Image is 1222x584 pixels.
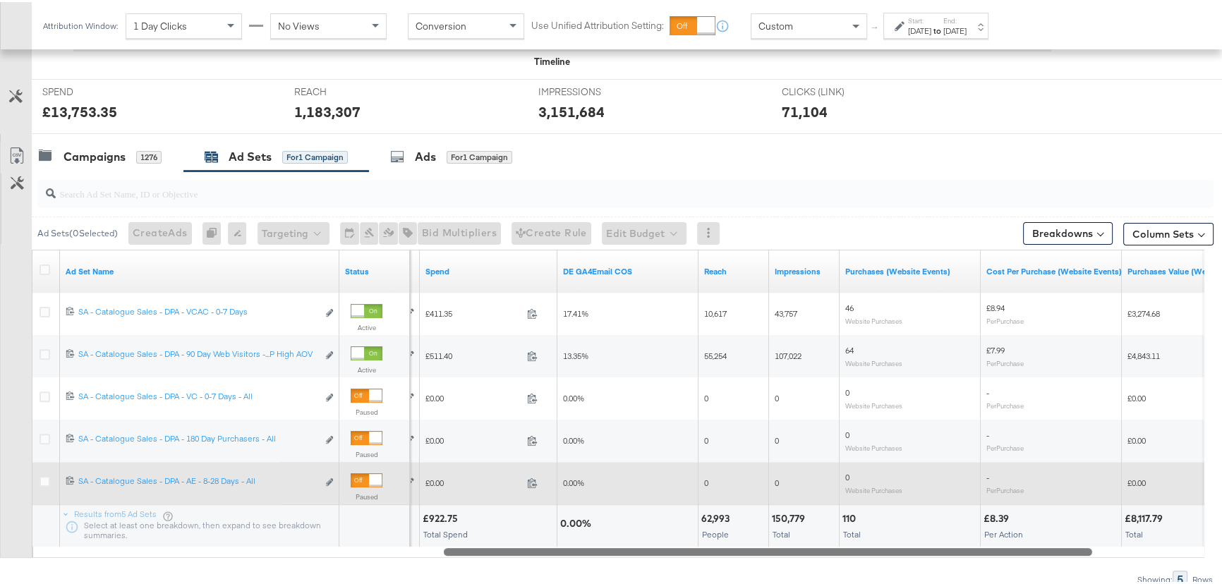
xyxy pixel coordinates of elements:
span: Custom [758,18,793,30]
span: 0 [704,391,708,401]
div: Attribution Window: [42,19,119,29]
span: - [986,385,989,396]
span: 17.41% [563,306,588,317]
span: 55,254 [704,348,727,359]
span: REACH [294,83,400,97]
div: 3,151,684 [538,99,605,120]
div: £922.75 [423,510,462,523]
span: 0 [775,391,779,401]
sub: Per Purchase [986,399,1024,408]
span: Total [773,527,790,537]
span: 0 [845,385,849,396]
span: 46 [845,300,854,311]
a: Your Ad Set name. [66,264,334,275]
sub: Website Purchases [845,399,902,408]
a: The number of people your ad was served to. [704,264,763,275]
sub: Website Purchases [845,484,902,492]
label: Paused [351,406,382,415]
div: £8,117.79 [1125,510,1167,523]
span: £0.00 [425,391,521,401]
span: 107,022 [775,348,801,359]
div: 0.00% [560,515,595,528]
label: Paused [351,448,382,457]
div: £8.39 [984,510,1013,523]
div: for 1 Campaign [447,149,512,162]
span: - [986,427,989,438]
a: SA - Catalogue Sales - DPA - AE - 8-28 Days - All [78,473,317,488]
span: £0.00 [1127,475,1146,486]
div: Ads [415,147,436,163]
a: The number of times your ad was served. On mobile apps an ad is counted as served the first time ... [775,264,834,275]
label: Paused [351,490,382,499]
a: Shows the current state of your Ad Set. [345,264,404,275]
span: £0.00 [425,433,521,444]
div: Rows [1192,573,1214,583]
label: Active [351,363,382,372]
div: [DATE] [943,23,967,35]
div: 110 [842,510,860,523]
label: Start: [908,14,931,23]
span: 13.35% [563,348,588,359]
span: 64 [845,343,854,353]
span: 0 [845,470,849,480]
span: 0 [775,433,779,444]
span: £0.00 [1127,391,1146,401]
a: SA - Catalogue Sales - DPA - VC - 0-7 Days - All [78,389,317,403]
div: for 1 Campaign [282,149,348,162]
span: CLICKS (LINK) [782,83,888,97]
span: SPEND [42,83,148,97]
label: Active [351,321,382,330]
span: 0 [845,427,849,438]
span: ↑ [869,24,882,29]
strong: to [931,23,943,34]
a: SA - Catalogue Sales - DPA - 180 Day Purchasers - All [78,431,317,446]
span: £0.00 [1127,433,1146,444]
sub: Website Purchases [845,442,902,450]
a: DE NET COS GA4Email [563,264,693,275]
div: Campaigns [63,147,126,163]
span: 0.00% [563,475,584,486]
div: Timeline [534,53,570,66]
sub: Per Purchase [986,484,1024,492]
span: People [702,527,729,537]
sub: Per Purchase [986,357,1024,365]
span: £4,843.11 [1127,348,1160,359]
div: 71,104 [782,99,828,120]
div: Showing: [1137,573,1173,583]
div: 1,183,307 [294,99,361,120]
div: 62,993 [701,510,734,523]
span: £0.00 [425,475,521,486]
sub: Website Purchases [845,357,902,365]
div: Ad Sets [229,147,272,163]
sub: Website Purchases [845,315,902,323]
label: End: [943,14,967,23]
button: Column Sets [1123,221,1214,243]
div: 0 [202,220,228,243]
input: Search Ad Set Name, ID or Objective [56,172,1107,200]
div: [DATE] [908,23,931,35]
div: SA - Catalogue Sales - DPA - 180 Day Purchasers - All [78,431,317,442]
div: 150,779 [772,510,809,523]
span: 0 [704,475,708,486]
span: Total [1125,527,1143,537]
span: 0 [775,475,779,486]
a: The average cost for each purchase tracked by your Custom Audience pixel on your website after pe... [986,264,1122,275]
span: 10,617 [704,306,727,317]
span: £411.35 [425,306,521,317]
span: 0.00% [563,391,584,401]
span: Total [843,527,861,537]
span: £3,274.68 [1127,306,1160,317]
sub: Per Purchase [986,315,1024,323]
button: Breakdowns [1023,220,1113,243]
span: 0.00% [563,433,584,444]
span: IMPRESSIONS [538,83,644,97]
span: £8.94 [986,300,1005,311]
span: Conversion [416,18,466,30]
div: SA - Catalogue Sales - DPA - VCAC - 0-7 Days [78,304,317,315]
span: No Views [278,18,320,30]
a: SA - Catalogue Sales - DPA - VCAC - 0-7 Days [78,304,317,319]
sub: Per Purchase [986,442,1024,450]
span: Per Action [984,527,1023,537]
span: Total Spend [423,527,468,537]
span: 43,757 [775,306,797,317]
